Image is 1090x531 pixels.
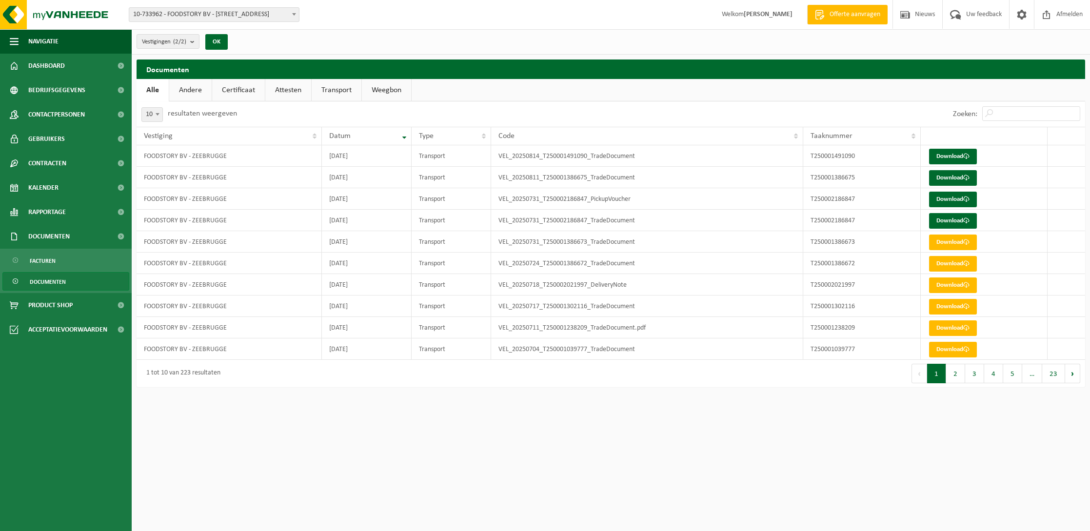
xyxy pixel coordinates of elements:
td: T250001386673 [803,231,921,253]
td: Transport [412,145,491,167]
td: FOODSTORY BV - ZEEBRUGGE [137,145,322,167]
td: Transport [412,295,491,317]
span: Type [419,132,434,140]
td: VEL_20250731_T250001386673_TradeDocument [491,231,803,253]
span: Bedrijfsgegevens [28,78,85,102]
td: T250001302116 [803,295,921,317]
td: VEL_20250814_T250001491090_TradeDocument [491,145,803,167]
a: Offerte aanvragen [807,5,888,24]
button: Previous [912,364,927,383]
td: FOODSTORY BV - ZEEBRUGGE [137,210,322,231]
td: Transport [412,253,491,274]
td: T250001386672 [803,253,921,274]
a: Alle [137,79,169,101]
td: T250001238209 [803,317,921,338]
button: 4 [984,364,1003,383]
span: Facturen [30,252,56,270]
span: 10 [141,107,163,122]
td: [DATE] [322,253,412,274]
td: [DATE] [322,145,412,167]
a: Download [929,170,977,186]
td: [DATE] [322,317,412,338]
td: [DATE] [322,295,412,317]
td: FOODSTORY BV - ZEEBRUGGE [137,231,322,253]
td: FOODSTORY BV - ZEEBRUGGE [137,295,322,317]
a: Weegbon [362,79,411,101]
td: FOODSTORY BV - ZEEBRUGGE [137,253,322,274]
td: FOODSTORY BV - ZEEBRUGGE [137,188,322,210]
td: FOODSTORY BV - ZEEBRUGGE [137,274,322,295]
a: Download [929,235,977,250]
td: FOODSTORY BV - ZEEBRUGGE [137,167,322,188]
td: Transport [412,167,491,188]
a: Download [929,213,977,229]
span: Documenten [28,224,70,249]
td: T250002186847 [803,210,921,231]
span: Contactpersonen [28,102,85,127]
span: Acceptatievoorwaarden [28,317,107,342]
button: 1 [927,364,946,383]
button: 3 [965,364,984,383]
td: Transport [412,338,491,360]
td: [DATE] [322,231,412,253]
td: [DATE] [322,167,412,188]
td: FOODSTORY BV - ZEEBRUGGE [137,338,322,360]
span: Rapportage [28,200,66,224]
td: [DATE] [322,188,412,210]
span: Dashboard [28,54,65,78]
a: Transport [312,79,361,101]
span: Navigatie [28,29,59,54]
td: VEL_20250731_T250002186847_PickupVoucher [491,188,803,210]
td: Transport [412,317,491,338]
td: [DATE] [322,338,412,360]
a: Certificaat [212,79,265,101]
a: Download [929,320,977,336]
td: VEL_20250724_T250001386672_TradeDocument [491,253,803,274]
td: [DATE] [322,210,412,231]
count: (2/2) [173,39,186,45]
td: T250001491090 [803,145,921,167]
a: Download [929,277,977,293]
button: 5 [1003,364,1022,383]
h2: Documenten [137,59,1085,79]
td: FOODSTORY BV - ZEEBRUGGE [137,317,322,338]
td: VEL_20250731_T250002186847_TradeDocument [491,210,803,231]
td: T250002186847 [803,188,921,210]
button: OK [205,34,228,50]
span: Documenten [30,273,66,291]
td: VEL_20250718_T250002021997_DeliveryNote [491,274,803,295]
span: 10-733962 - FOODSTORY BV - 8380 ZEEBRUGGE, GROENLANDSTRAAT 21 [129,8,299,21]
button: 2 [946,364,965,383]
span: Taaknummer [811,132,852,140]
span: … [1022,364,1042,383]
span: Code [498,132,515,140]
td: VEL_20250704_T250001039777_TradeDocument [491,338,803,360]
td: Transport [412,274,491,295]
button: Vestigingen(2/2) [137,34,199,49]
a: Facturen [2,251,129,270]
td: [DATE] [322,274,412,295]
a: Download [929,299,977,315]
td: Transport [412,231,491,253]
button: 23 [1042,364,1065,383]
span: Datum [329,132,351,140]
label: resultaten weergeven [168,110,237,118]
a: Download [929,342,977,357]
a: Attesten [265,79,311,101]
td: VEL_20250711_T250001238209_TradeDocument.pdf [491,317,803,338]
span: 10-733962 - FOODSTORY BV - 8380 ZEEBRUGGE, GROENLANDSTRAAT 21 [129,7,299,22]
td: T250002021997 [803,274,921,295]
a: Andere [169,79,212,101]
a: Documenten [2,272,129,291]
strong: [PERSON_NAME] [744,11,793,18]
span: Kalender [28,176,59,200]
td: Transport [412,188,491,210]
span: Vestigingen [142,35,186,49]
td: T250001039777 [803,338,921,360]
span: Gebruikers [28,127,65,151]
div: 1 tot 10 van 223 resultaten [141,365,220,382]
label: Zoeken: [953,110,977,118]
a: Download [929,192,977,207]
span: Offerte aanvragen [827,10,883,20]
span: 10 [142,108,162,121]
